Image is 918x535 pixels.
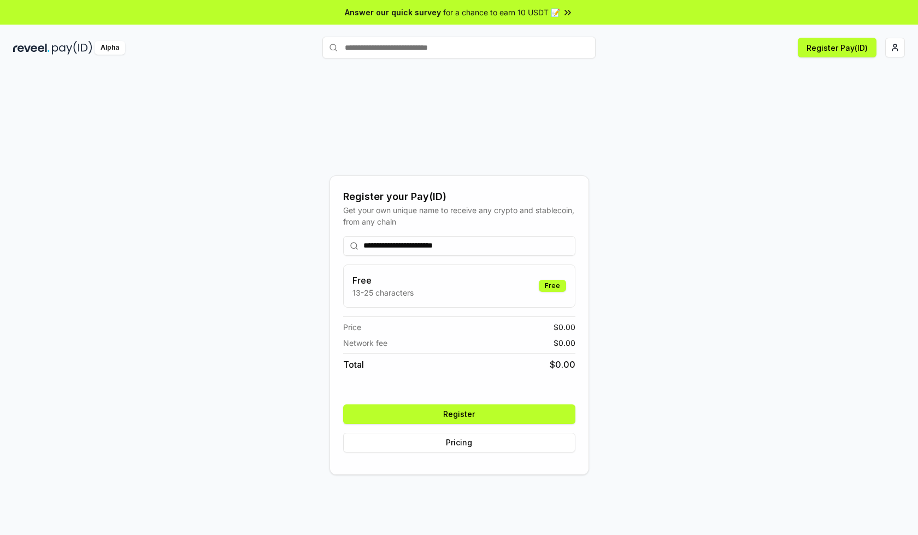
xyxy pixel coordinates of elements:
span: $ 0.00 [554,337,575,349]
span: Total [343,358,364,371]
div: Register your Pay(ID) [343,189,575,204]
span: Network fee [343,337,387,349]
span: Price [343,321,361,333]
span: for a chance to earn 10 USDT 📝 [443,7,560,18]
button: Pricing [343,433,575,452]
img: pay_id [52,41,92,55]
div: Free [539,280,566,292]
span: $ 0.00 [550,358,575,371]
button: Register [343,404,575,424]
span: $ 0.00 [554,321,575,333]
span: Answer our quick survey [345,7,441,18]
img: reveel_dark [13,41,50,55]
div: Get your own unique name to receive any crypto and stablecoin, from any chain [343,204,575,227]
p: 13-25 characters [352,287,414,298]
button: Register Pay(ID) [798,38,876,57]
div: Alpha [95,41,125,55]
h3: Free [352,274,414,287]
